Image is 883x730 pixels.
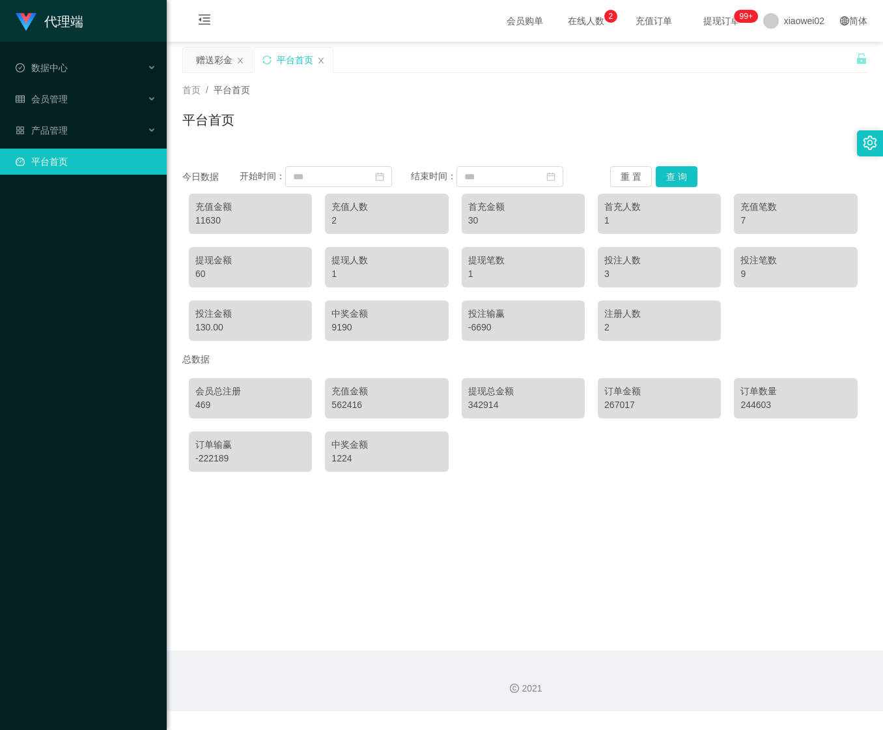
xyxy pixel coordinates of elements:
[468,385,578,398] div: 提现总金额
[331,307,441,321] div: 中奖金额
[375,172,384,181] i: 图标: calendar
[331,214,441,227] div: 2
[206,85,208,95] span: /
[604,214,714,227] div: 1
[740,254,850,267] div: 投注笔数
[331,398,441,412] div: 562416
[331,200,441,214] div: 充值人数
[16,16,83,26] a: 代理端
[262,55,272,65] i: 图标: sync
[656,166,697,187] button: 查 询
[468,321,578,334] div: -6690
[16,125,68,136] span: 产品管理
[16,63,25,72] i: 图标: check-circle-o
[195,321,305,334] div: 130.00
[604,398,714,412] div: 267017
[856,53,867,65] i: 图标: unlock
[331,254,441,267] div: 提现人数
[561,16,611,25] span: 在线人数
[195,438,305,452] div: 订单输赢
[16,13,36,31] img: logo.9652507e.png
[195,214,305,227] div: 11630
[468,200,578,214] div: 首充金额
[331,452,441,465] div: 1224
[195,200,305,214] div: 充值金额
[16,149,156,175] a: 图标: dashboard平台首页
[16,126,25,135] i: 图标: appstore-o
[195,254,305,267] div: 提现金额
[16,63,68,73] span: 数据中心
[604,200,714,214] div: 首充人数
[182,347,867,372] div: 总数据
[468,398,578,412] div: 342914
[740,398,850,412] div: 244603
[182,85,201,95] span: 首页
[740,267,850,281] div: 9
[629,16,679,25] span: 充值订单
[411,171,456,181] span: 结束时间：
[182,170,240,184] div: 今日数据
[331,438,441,452] div: 中奖金额
[468,214,578,227] div: 30
[468,267,578,281] div: 1
[44,1,83,42] h1: 代理端
[195,398,305,412] div: 469
[608,10,613,23] p: 2
[604,254,714,267] div: 投注人数
[196,48,232,72] div: 赠送彩金
[604,321,714,334] div: 2
[195,452,305,465] div: -222189
[468,307,578,321] div: 投注输赢
[863,136,877,150] i: 图标: setting
[840,16,849,25] i: 图标: global
[604,267,714,281] div: 3
[604,385,714,398] div: 订单金额
[16,95,25,104] i: 图标: table
[740,214,850,227] div: 7
[610,166,652,187] button: 重 置
[604,10,617,23] sup: 2
[604,307,714,321] div: 注册人数
[468,254,578,267] div: 提现笔数
[331,385,441,398] div: 充值金额
[277,48,313,72] div: 平台首页
[697,16,746,25] span: 提现订单
[236,57,244,65] i: 图标: close
[317,57,325,65] i: 图标: close
[331,321,441,334] div: 9190
[740,200,850,214] div: 充值笔数
[331,267,441,281] div: 1
[740,385,850,398] div: 订单数量
[195,307,305,321] div: 投注金额
[182,110,234,130] h1: 平台首页
[214,85,250,95] span: 平台首页
[510,684,519,693] i: 图标: copyright
[177,682,873,695] div: 2021
[195,267,305,281] div: 60
[195,385,305,398] div: 会员总注册
[735,10,758,23] sup: 1208
[240,171,285,181] span: 开始时间：
[546,172,555,181] i: 图标: calendar
[182,1,227,42] i: 图标: menu-fold
[16,94,68,104] span: 会员管理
